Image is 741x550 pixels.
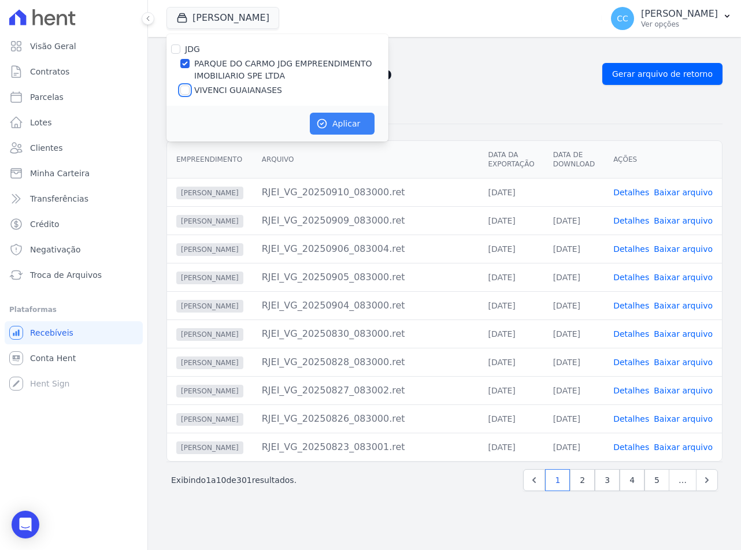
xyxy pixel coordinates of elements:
[613,386,649,395] a: Detalhes
[613,273,649,282] a: Detalhes
[644,469,669,491] a: 5
[30,66,69,77] span: Contratos
[194,58,388,82] label: PARQUE DO CARMO JDG EMPREENDIMENTO IMOBILIARIO SPE LTDA
[176,356,243,369] span: [PERSON_NAME]
[654,358,713,367] a: Baixar arquivo
[654,188,713,197] a: Baixar arquivo
[544,348,604,376] td: [DATE]
[479,348,543,376] td: [DATE]
[5,347,143,370] a: Conta Hent
[30,327,73,339] span: Recebíveis
[479,376,543,404] td: [DATE]
[262,384,470,397] div: RJEI_VG_20250827_083002.ret
[30,269,102,281] span: Troca de Arquivos
[176,272,243,284] span: [PERSON_NAME]
[544,263,604,291] td: [DATE]
[479,291,543,319] td: [DATE]
[171,474,297,486] p: Exibindo a de resultados.
[613,414,649,423] a: Detalhes
[176,413,243,426] span: [PERSON_NAME]
[5,238,143,261] a: Negativação
[30,193,88,205] span: Transferências
[5,111,143,134] a: Lotes
[262,214,470,228] div: RJEI_VG_20250909_083000.ret
[5,35,143,58] a: Visão Geral
[654,301,713,310] a: Baixar arquivo
[696,469,718,491] a: Next
[544,319,604,348] td: [DATE]
[654,216,713,225] a: Baixar arquivo
[194,84,282,96] label: VIVENCI GUAIANASES
[176,441,243,454] span: [PERSON_NAME]
[5,321,143,344] a: Recebíveis
[613,216,649,225] a: Detalhes
[262,242,470,256] div: RJEI_VG_20250906_083004.ret
[30,352,76,364] span: Conta Hent
[617,14,628,23] span: CC
[620,469,644,491] a: 4
[654,443,713,452] a: Baixar arquivo
[544,404,604,433] td: [DATE]
[613,358,649,367] a: Detalhes
[544,433,604,461] td: [DATE]
[5,162,143,185] a: Minha Carteira
[253,141,479,179] th: Arquivo
[262,355,470,369] div: RJEI_VG_20250828_083000.ret
[176,300,243,313] span: [PERSON_NAME]
[479,263,543,291] td: [DATE]
[30,218,60,230] span: Crédito
[654,414,713,423] a: Baixar arquivo
[613,301,649,310] a: Detalhes
[262,299,470,313] div: RJEI_VG_20250904_083000.ret
[166,7,279,29] button: [PERSON_NAME]
[654,273,713,282] a: Baixar arquivo
[479,433,543,461] td: [DATE]
[570,469,595,491] a: 2
[479,141,543,179] th: Data da Exportação
[612,68,713,80] span: Gerar arquivo de retorno
[544,206,604,235] td: [DATE]
[669,469,696,491] span: …
[523,469,545,491] a: Previous
[641,8,718,20] p: [PERSON_NAME]
[216,475,227,485] span: 10
[30,244,81,255] span: Negativação
[167,141,253,179] th: Empreendimento
[30,142,62,154] span: Clientes
[641,20,718,29] p: Ver opções
[545,469,570,491] a: 1
[613,244,649,254] a: Detalhes
[30,117,52,128] span: Lotes
[5,86,143,109] a: Parcelas
[12,511,39,538] div: Open Intercom Messenger
[5,136,143,159] a: Clientes
[479,319,543,348] td: [DATE]
[604,141,722,179] th: Ações
[654,244,713,254] a: Baixar arquivo
[5,187,143,210] a: Transferências
[185,44,200,54] label: JDG
[544,235,604,263] td: [DATE]
[30,168,90,179] span: Minha Carteira
[544,141,604,179] th: Data de Download
[176,215,243,228] span: [PERSON_NAME]
[602,2,741,35] button: CC [PERSON_NAME] Ver opções
[613,329,649,339] a: Detalhes
[479,206,543,235] td: [DATE]
[30,40,76,52] span: Visão Geral
[206,475,211,485] span: 1
[176,243,243,256] span: [PERSON_NAME]
[544,376,604,404] td: [DATE]
[654,329,713,339] a: Baixar arquivo
[262,440,470,454] div: RJEI_VG_20250823_083001.ret
[654,386,713,395] a: Baixar arquivo
[262,327,470,341] div: RJEI_VG_20250830_083000.ret
[310,113,375,135] button: Aplicar
[262,270,470,284] div: RJEI_VG_20250905_083000.ret
[5,213,143,236] a: Crédito
[613,443,649,452] a: Detalhes
[166,46,723,58] nav: Breadcrumb
[9,303,138,317] div: Plataformas
[613,188,649,197] a: Detalhes
[176,385,243,397] span: [PERSON_NAME]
